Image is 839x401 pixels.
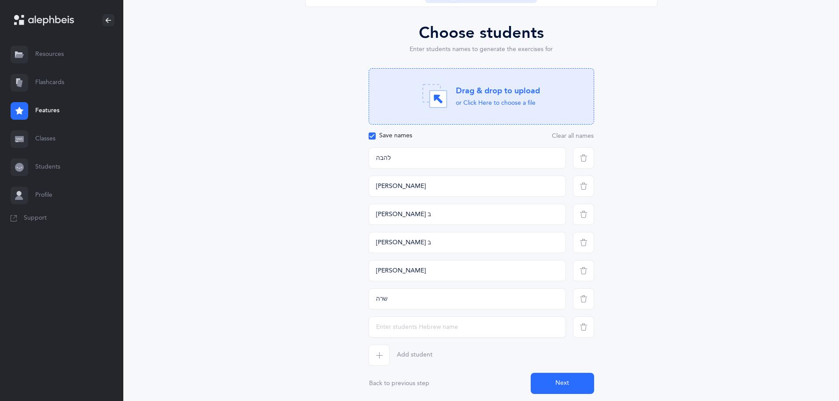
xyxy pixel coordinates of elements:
span: Support [24,214,47,223]
span: Add student [397,351,432,360]
input: Enter students Hebrew name [369,288,566,309]
input: Enter students Hebrew name [369,232,566,253]
div: Choose students [369,21,594,45]
input: Enter students Hebrew name [369,316,566,338]
input: Enter students Hebrew name [369,260,566,281]
input: Enter students Hebrew name [369,204,566,225]
input: Enter students Hebrew name [369,147,566,169]
button: Clear all names [551,132,594,140]
div: Enter students names to generate the exercises for [369,45,594,54]
input: Enter students Hebrew name [369,176,566,197]
button: Back to previous step [369,380,430,387]
button: Add student [369,345,432,366]
div: Save names [369,132,412,140]
div: or Click Here to choose a file [456,99,540,108]
div: Drag & drop to upload [456,85,540,96]
button: Next [531,373,594,394]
